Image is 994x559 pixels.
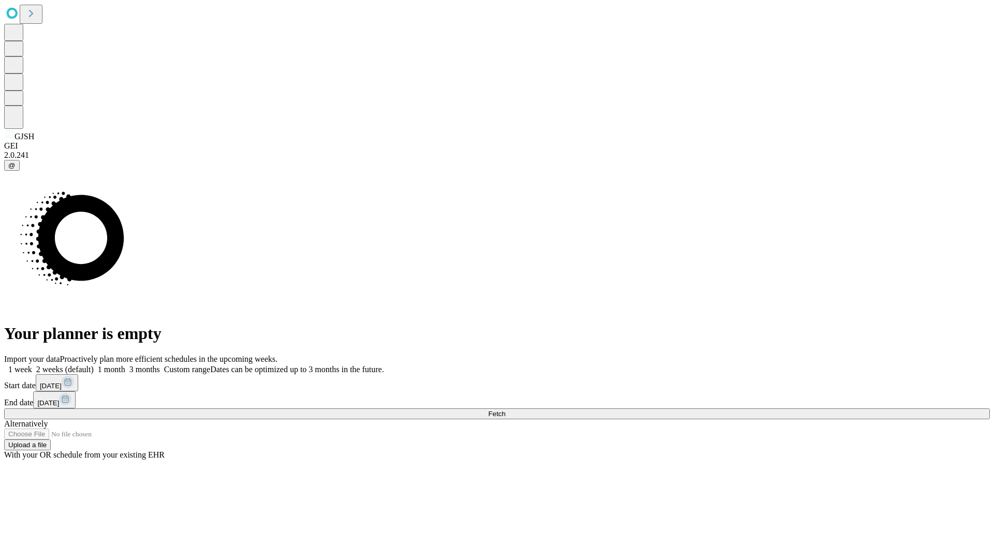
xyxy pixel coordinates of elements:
button: [DATE] [36,374,78,391]
span: Fetch [488,410,505,418]
span: 2 weeks (default) [36,365,94,374]
div: Start date [4,374,990,391]
div: 2.0.241 [4,151,990,160]
button: Fetch [4,408,990,419]
span: With your OR schedule from your existing EHR [4,450,165,459]
span: 1 week [8,365,32,374]
span: 3 months [129,365,160,374]
button: Upload a file [4,439,51,450]
span: Import your data [4,355,60,363]
span: GJSH [14,132,34,141]
div: End date [4,391,990,408]
span: Dates can be optimized up to 3 months in the future. [210,365,384,374]
span: @ [8,161,16,169]
span: 1 month [98,365,125,374]
h1: Your planner is empty [4,324,990,343]
div: GEI [4,141,990,151]
button: [DATE] [33,391,76,408]
button: @ [4,160,20,171]
span: [DATE] [40,382,62,390]
span: Custom range [164,365,210,374]
span: Proactively plan more efficient schedules in the upcoming weeks. [60,355,277,363]
span: Alternatively [4,419,48,428]
span: [DATE] [37,399,59,407]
